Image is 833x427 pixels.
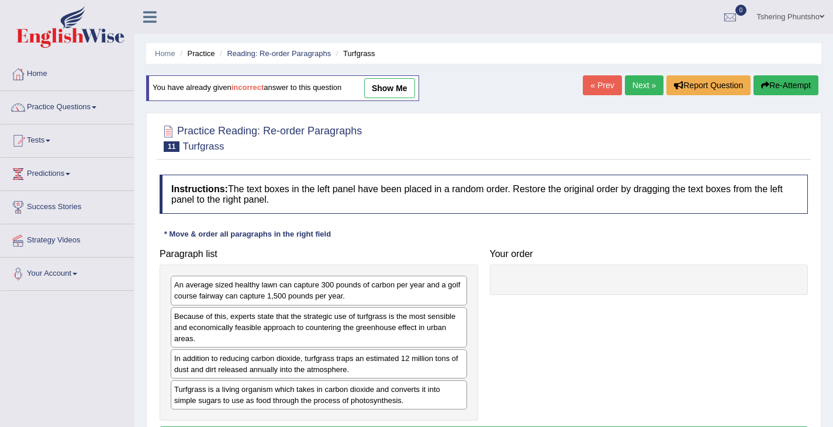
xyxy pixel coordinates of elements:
[160,249,478,259] h4: Paragraph list
[1,191,134,220] a: Success Stories
[666,75,751,95] button: Report Question
[583,75,621,95] a: « Prev
[160,228,336,239] div: * Move & order all paragraphs in the right field
[490,249,808,259] h4: Your order
[735,5,747,16] span: 0
[171,349,467,379] div: In addition to reducing carbon dioxide, turfgrass traps an estimated 12 million tons of dust and ...
[625,75,663,95] a: Next »
[171,184,228,194] b: Instructions:
[1,58,134,87] a: Home
[333,48,375,59] li: Turfgrass
[231,84,264,92] b: incorrect
[1,258,134,287] a: Your Account
[164,141,179,152] span: 11
[227,49,331,58] a: Reading: Re-order Paragraphs
[171,380,467,409] div: Turfgrass is a living organism which takes in carbon dioxide and converts it into simple sugars t...
[182,141,224,152] small: Turfgrass
[1,224,134,254] a: Strategy Videos
[171,307,467,348] div: Because of this, experts state that the strategic use of turfgrass is the most sensible and econo...
[1,91,134,120] a: Practice Questions
[1,158,134,187] a: Predictions
[171,276,467,305] div: An average sized healthy lawn can capture 300 pounds of carbon per year and a golf course fairway...
[753,75,818,95] button: Re-Attempt
[1,124,134,154] a: Tests
[177,48,215,59] li: Practice
[160,123,362,152] h2: Practice Reading: Re-order Paragraphs
[155,49,175,58] a: Home
[146,75,419,101] div: You have already given answer to this question
[364,78,415,98] a: show me
[160,175,808,214] h4: The text boxes in the left panel have been placed in a random order. Restore the original order b...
